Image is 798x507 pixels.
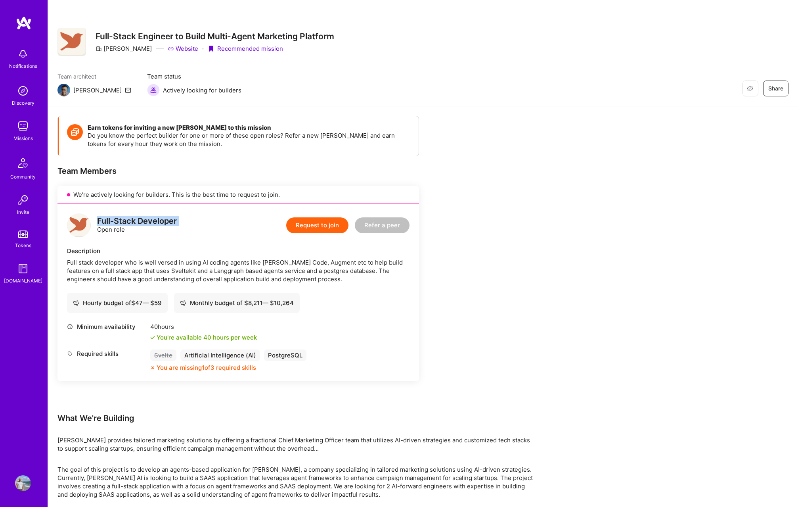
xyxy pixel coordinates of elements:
[73,300,79,306] i: icon Cash
[16,16,32,30] img: logo
[15,475,31,491] img: User Avatar
[355,217,410,233] button: Refer a peer
[15,192,31,208] img: Invite
[57,166,419,176] div: Team Members
[202,44,204,53] div: ·
[97,217,177,225] div: Full-Stack Developer
[147,72,241,81] span: Team status
[125,87,131,93] i: icon Mail
[180,299,294,307] div: Monthly budget of $ 8,211 — $ 10,264
[13,154,33,173] img: Community
[15,241,31,250] div: Tokens
[150,335,155,340] i: icon Check
[15,83,31,99] img: discovery
[96,44,152,53] div: [PERSON_NAME]
[150,323,257,331] div: 40 hours
[96,31,334,41] h3: Full-Stack Engineer to Build Multi-Agent Marketing Platform
[264,350,306,361] div: PostgreSQL
[67,351,73,357] i: icon Tag
[15,46,31,62] img: bell
[15,261,31,277] img: guide book
[67,324,73,330] i: icon Clock
[15,118,31,134] img: teamwork
[57,465,533,499] p: The goal of this project is to develop an agents-based application for [PERSON_NAME], a company s...
[763,81,788,96] button: Share
[208,46,214,52] i: icon PurpleRibbon
[67,247,410,255] div: Description
[88,124,411,131] h4: Earn tokens for inviting a new [PERSON_NAME] to this mission
[88,131,411,148] p: Do you know the perfect builder for one or more of these open roles? Refer a new [PERSON_NAME] an...
[168,44,198,53] a: Website
[10,173,36,181] div: Community
[180,350,260,361] div: Artificial Intelligence (AI)
[768,84,783,92] span: Share
[18,230,28,238] img: tokens
[13,475,33,491] a: User Avatar
[67,124,83,140] img: Token icon
[747,85,753,92] i: icon EyeClosed
[57,436,533,453] div: [PERSON_NAME] provides tailored marketing solutions by offering a fractional Chief Marketing Offi...
[4,277,42,285] div: [DOMAIN_NAME]
[12,99,34,107] div: Discovery
[150,333,257,342] div: You're available 40 hours per week
[67,350,146,358] div: Required skills
[96,46,102,52] i: icon CompanyGray
[97,217,177,234] div: Open role
[57,413,533,423] div: What We're Building
[17,208,29,216] div: Invite
[57,186,419,204] div: We’re actively looking for builders. This is the best time to request to join.
[67,323,146,331] div: Minimum availability
[147,84,160,96] img: Actively looking for builders
[73,86,122,94] div: [PERSON_NAME]
[57,72,131,81] span: Team architect
[67,213,91,237] img: logo
[57,84,70,96] img: Team Architect
[163,86,241,94] span: Actively looking for builders
[180,300,186,306] i: icon Cash
[150,365,155,370] i: icon CloseOrange
[13,134,33,142] div: Missions
[286,217,348,233] button: Request to join
[57,28,86,56] img: Company Logo
[9,62,37,70] div: Notifications
[157,363,256,372] div: You are missing 1 of 3 required skills
[208,44,283,53] div: Recommended mission
[67,258,410,283] div: Full stack developer who is well versed in using AI coding agents like [PERSON_NAME] Code, Augmen...
[150,350,176,361] div: Svelte
[73,299,162,307] div: Hourly budget of $ 47 — $ 59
